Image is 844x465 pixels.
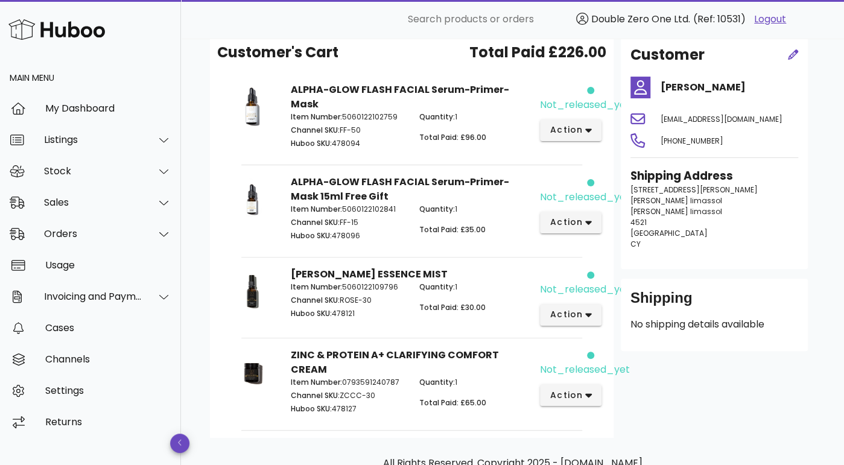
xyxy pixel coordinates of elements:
[419,282,532,293] p: 1
[291,204,342,214] span: Item Number:
[291,390,340,400] span: Channel SKU:
[630,228,708,238] span: [GEOGRAPHIC_DATA]
[291,125,340,135] span: Channel SKU:
[227,83,276,132] img: Product Image
[419,377,454,387] span: Quantity:
[540,119,602,141] button: action
[227,348,276,397] img: Product Image
[291,348,499,376] strong: ZINC & PROTEIN A+ CLARIFYING COMFORT CREAM
[540,212,602,233] button: action
[661,136,723,146] span: [PHONE_NUMBER]
[217,42,338,63] span: Customer's Cart
[45,322,171,334] div: Cases
[227,175,276,224] img: Product Image
[291,295,404,306] p: ROSE-30
[44,165,142,177] div: Stock
[8,16,105,42] img: Huboo Logo
[630,239,641,249] span: CY
[291,377,404,388] p: 0793591240787
[540,304,602,326] button: action
[419,377,532,388] p: 1
[630,168,798,185] h3: Shipping Address
[291,403,332,414] span: Huboo SKU:
[291,230,404,241] p: 478096
[44,134,142,145] div: Listings
[754,12,786,27] a: Logout
[227,267,276,317] img: Product Image
[45,353,171,365] div: Channels
[291,175,509,203] strong: ALPHA-GLOW FLASH FACIAL Serum-Primer-Mask 15ml Free Gift
[693,12,746,26] span: (Ref: 10531)
[45,416,171,428] div: Returns
[291,112,404,122] p: 5060122102759
[630,195,722,206] span: [PERSON_NAME] limassol
[291,125,404,136] p: FF-50
[591,12,690,26] span: Double Zero One Ltd.
[291,308,332,318] span: Huboo SKU:
[419,397,486,408] span: Total Paid: £65.00
[291,138,332,148] span: Huboo SKU:
[291,83,509,111] strong: ALPHA-GLOW FLASH FACIAL Serum-Primer-Mask
[45,385,171,396] div: Settings
[291,217,340,227] span: Channel SKU:
[419,112,454,122] span: Quantity:
[540,384,602,406] button: action
[630,317,798,332] p: No shipping details available
[630,185,758,195] span: [STREET_ADDRESS][PERSON_NAME]
[291,308,404,319] p: 478121
[291,112,342,122] span: Item Number:
[291,267,448,281] strong: [PERSON_NAME] ESSENCE MIST
[540,98,630,112] div: not_released_yet
[540,190,630,204] div: not_released_yet
[419,112,532,122] p: 1
[630,206,722,217] span: [PERSON_NAME] limassol
[419,282,454,292] span: Quantity:
[419,204,454,214] span: Quantity:
[45,103,171,114] div: My Dashboard
[630,44,705,66] h2: Customer
[291,390,404,401] p: ZCCC-30
[630,217,647,227] span: 4521
[291,295,340,305] span: Channel SKU:
[419,204,532,215] p: 1
[550,216,583,229] span: action
[550,389,583,402] span: action
[419,224,485,235] span: Total Paid: £35.00
[291,217,404,228] p: FF-15
[540,282,630,297] div: not_released_yet
[540,362,630,377] div: not_released_yet
[291,282,404,293] p: 5060122109796
[44,291,142,302] div: Invoicing and Payments
[291,377,342,387] span: Item Number:
[291,204,404,215] p: 5060122102841
[469,42,606,63] span: Total Paid £226.00
[291,282,342,292] span: Item Number:
[44,228,142,239] div: Orders
[419,302,485,312] span: Total Paid: £30.00
[44,197,142,208] div: Sales
[291,138,404,149] p: 478094
[419,132,486,142] span: Total Paid: £96.00
[661,80,798,95] h4: [PERSON_NAME]
[291,403,404,414] p: 478127
[661,114,782,124] span: [EMAIL_ADDRESS][DOMAIN_NAME]
[630,288,798,317] div: Shipping
[550,124,583,136] span: action
[45,259,171,271] div: Usage
[291,230,332,241] span: Huboo SKU:
[550,308,583,321] span: action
